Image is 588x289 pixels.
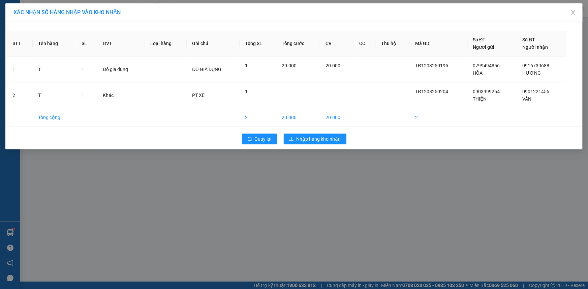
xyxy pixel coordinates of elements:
[145,31,187,57] th: Loại hàng
[13,9,121,15] span: XÁC NHẬN SỐ HÀNG NHẬP VÀO KHO NHẬN
[97,57,145,82] td: Đồ gia dụng
[523,89,550,94] span: 0901221455
[473,44,495,50] span: Người gửi
[570,10,576,15] span: close
[564,3,583,22] button: Close
[33,31,76,57] th: Tên hàng
[376,31,410,57] th: Thu hộ
[276,108,320,127] td: 20.000
[473,89,500,94] span: 0903999254
[82,93,84,98] span: 1
[82,67,84,72] span: 1
[523,96,532,102] span: VẤN
[523,37,535,42] span: Số ĐT
[320,31,354,57] th: CR
[7,82,33,108] td: 2
[523,70,541,76] span: HƯƠNG
[473,63,500,68] span: 0799494856
[7,31,33,57] th: STT
[240,31,276,57] th: Tổng SL
[187,31,239,57] th: Ghi chú
[523,63,550,68] span: 0916739688
[415,89,448,94] span: TĐ1208250204
[245,89,248,94] span: 1
[192,93,205,98] span: PT XE
[240,108,276,127] td: 2
[33,108,76,127] td: Tổng cộng
[473,37,486,42] span: Số ĐT
[473,70,483,76] span: HÒA
[523,44,548,50] span: Người nhận
[297,135,341,143] span: Nhập hàng kho nhận
[33,82,76,108] td: T
[289,137,294,142] span: download
[410,108,468,127] td: 2
[242,134,277,144] button: rollbackQuay lại
[245,63,248,68] span: 1
[276,31,320,57] th: Tổng cước
[255,135,272,143] span: Quay lại
[284,134,346,144] button: downloadNhập hàng kho nhận
[97,82,145,108] td: Khác
[415,63,448,68] span: TĐ1208250195
[97,31,145,57] th: ĐVT
[7,57,33,82] td: 1
[410,31,468,57] th: Mã GD
[247,137,252,142] span: rollback
[282,63,297,68] span: 20.000
[326,63,340,68] span: 20.000
[33,57,76,82] td: T
[473,96,487,102] span: THIỆN
[320,108,354,127] td: 20.000
[354,31,376,57] th: CC
[76,31,97,57] th: SL
[192,67,221,72] span: ĐỒ GIA DỤNG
